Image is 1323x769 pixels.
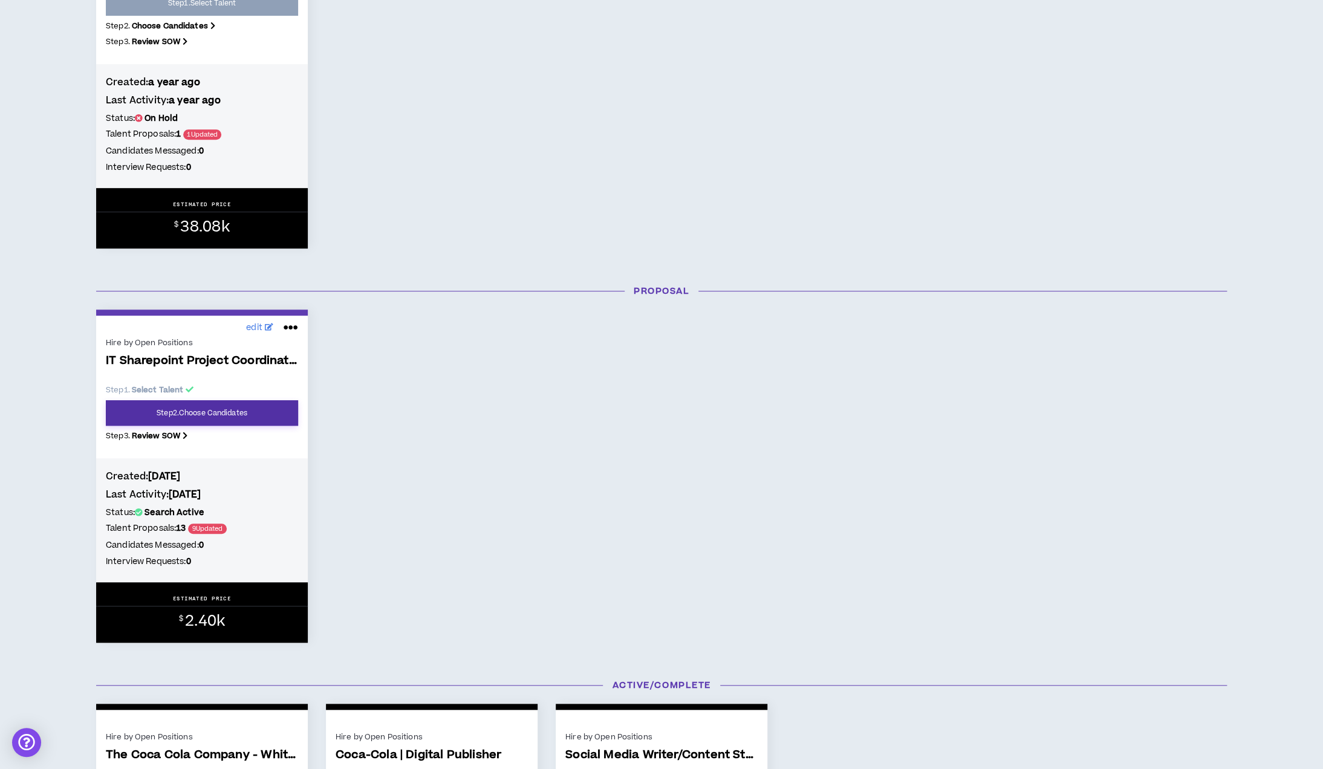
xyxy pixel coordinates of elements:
b: On Hold [145,112,178,125]
p: Step 1 . [106,384,298,395]
p: ESTIMATED PRICE [173,595,232,602]
h4: Created: [106,76,298,89]
h5: Interview Requests: [106,555,298,568]
h5: Status: [106,112,298,125]
b: Choose Candidates [132,21,208,31]
h5: Status: [106,506,298,519]
h4: Last Activity: [106,94,298,107]
h4: Last Activity: [106,488,298,501]
div: Open Intercom Messenger [12,728,41,757]
span: The Coca Cola Company - Whiteboard Animation [106,748,298,762]
b: 0 [186,161,190,174]
b: Select Talent [132,384,184,395]
p: Step 3 . [106,36,298,47]
h3: Proposal [87,285,1236,297]
sup: $ [174,219,178,230]
b: Search Active [145,507,204,519]
b: 13 [176,522,186,534]
b: 0 [186,556,190,568]
b: Review SOW [132,36,180,47]
p: Step 3 . [106,430,298,441]
b: 0 [199,539,204,551]
span: IT Sharepoint Project Coordinator [106,354,298,368]
div: Hire by Open Positions [106,337,298,348]
h4: Created: [106,470,298,483]
b: a year ago [148,76,200,89]
span: edit [246,322,262,334]
h5: Candidates Messaged: [106,539,298,552]
div: Hire by Open Positions [336,732,528,742]
h3: Active/Complete [87,679,1236,692]
b: 0 [199,145,204,157]
span: 1 Updated [183,129,221,140]
b: a year ago [169,94,221,107]
div: Hire by Open Positions [565,732,758,742]
span: 2.40k [185,611,225,632]
a: edit [243,319,276,337]
p: ESTIMATED PRICE [173,201,232,208]
h5: Interview Requests: [106,161,298,174]
span: 9 Updated [188,524,226,534]
span: 38.08k [180,216,229,238]
b: Review SOW [132,430,180,441]
b: [DATE] [169,488,201,501]
h5: Talent Proposals: [106,128,298,141]
sup: $ [179,614,183,624]
span: Coca-Cola | Digital Publisher [336,748,528,762]
span: Social Media Writer/Content Strategist [565,748,758,762]
h5: Candidates Messaged: [106,144,298,158]
a: Step2.Choose Candidates [106,400,298,426]
p: Step 2 . [106,21,298,31]
b: [DATE] [148,470,180,483]
h5: Talent Proposals: [106,522,298,536]
div: Hire by Open Positions [106,732,298,742]
b: 1 [176,128,181,140]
